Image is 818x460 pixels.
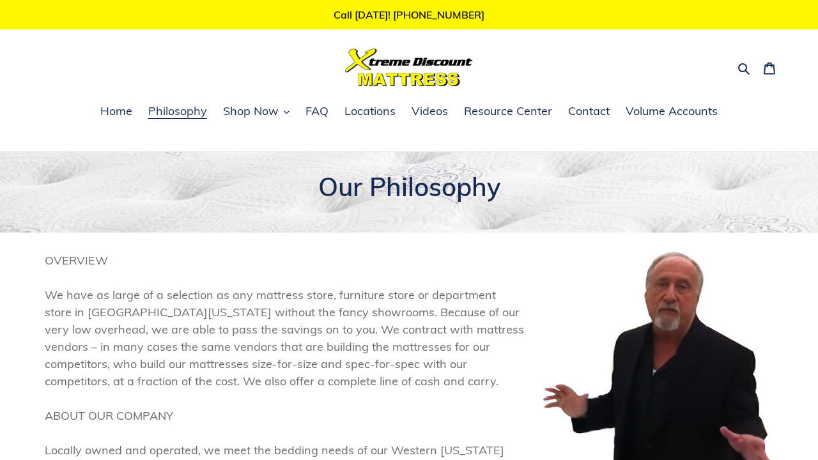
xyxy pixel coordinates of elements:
[345,49,473,86] img: Xtreme Discount Mattress
[94,102,139,121] a: Home
[458,102,559,121] a: Resource Center
[148,103,207,119] span: Philosophy
[412,103,448,119] span: Videos
[299,102,335,121] a: FAQ
[100,103,132,119] span: Home
[318,171,500,202] span: Our Philosophy
[562,102,616,121] a: Contact
[344,103,396,119] span: Locations
[405,102,454,121] a: Videos
[626,103,718,119] span: Volume Accounts
[338,102,402,121] a: Locations
[568,103,610,119] span: Contact
[464,103,552,119] span: Resource Center
[142,102,213,121] a: Philosophy
[223,103,279,119] span: Shop Now
[305,103,328,119] span: FAQ
[217,102,296,121] button: Shop Now
[619,102,724,121] a: Volume Accounts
